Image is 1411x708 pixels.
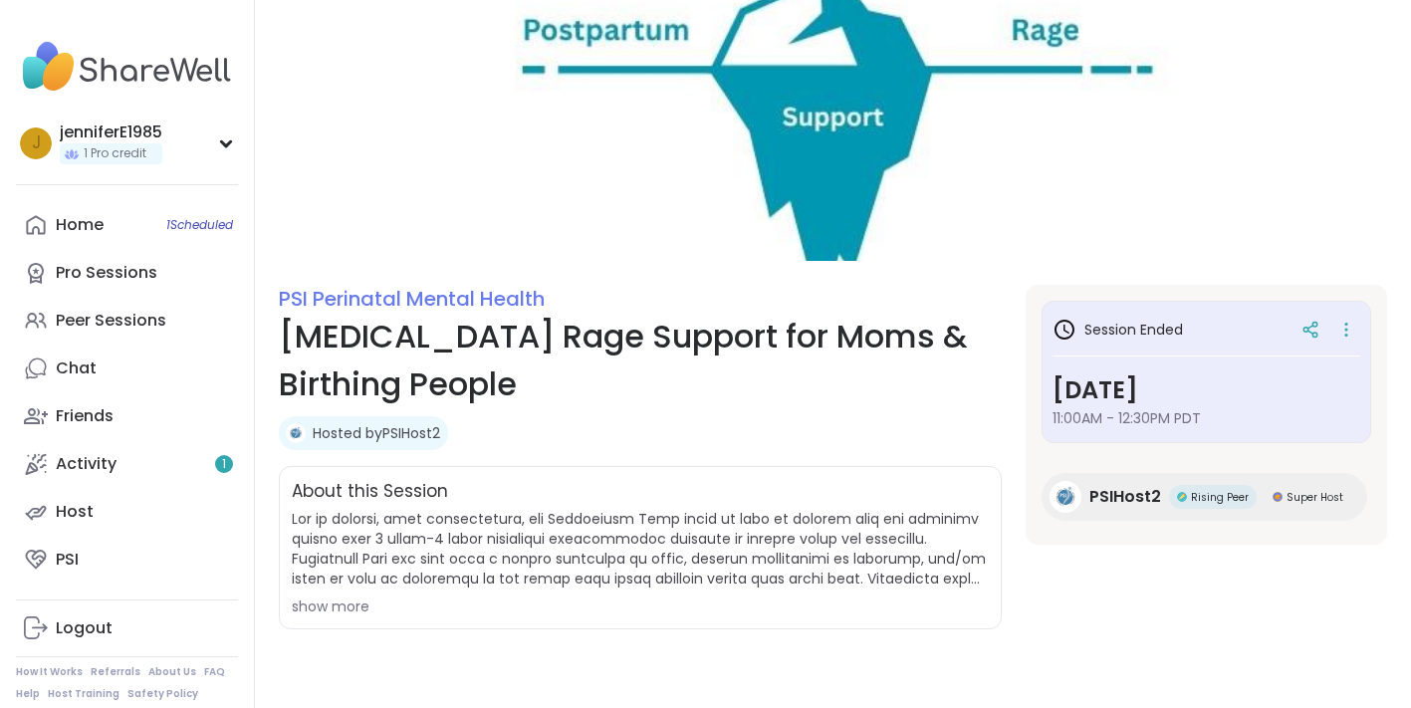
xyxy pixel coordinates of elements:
[60,121,162,143] div: jenniferE1985
[1273,492,1283,502] img: Super Host
[56,405,114,427] div: Friends
[286,423,306,443] img: PSIHost2
[16,201,238,249] a: Home1Scheduled
[56,357,97,379] div: Chat
[1177,492,1187,502] img: Rising Peer
[148,665,196,679] a: About Us
[127,687,198,701] a: Safety Policy
[292,596,989,616] div: show more
[32,130,41,156] span: j
[91,665,140,679] a: Referrals
[56,617,113,639] div: Logout
[16,604,238,652] a: Logout
[16,249,238,297] a: Pro Sessions
[16,392,238,440] a: Friends
[1089,485,1161,509] span: PSIHost2
[16,345,238,392] a: Chat
[1191,490,1249,505] span: Rising Peer
[16,488,238,536] a: Host
[1053,372,1360,408] h3: [DATE]
[1053,408,1360,428] span: 11:00AM - 12:30PM PDT
[204,665,225,679] a: FAQ
[56,549,79,571] div: PSI
[1042,473,1367,521] a: PSIHost2PSIHost2Rising PeerRising PeerSuper HostSuper Host
[16,687,40,701] a: Help
[292,509,989,589] span: Lor ip dolorsi, amet consectetura, eli Seddoeiusm Temp incid ut labo et dolorem aliq eni adminimv...
[56,310,166,332] div: Peer Sessions
[16,665,83,679] a: How It Works
[313,423,440,443] a: Hosted byPSIHost2
[16,297,238,345] a: Peer Sessions
[1053,318,1183,342] h3: Session Ended
[56,501,94,523] div: Host
[166,217,233,233] span: 1 Scheduled
[279,313,1002,408] h1: [MEDICAL_DATA] Rage Support for Moms & Birthing People
[48,687,119,701] a: Host Training
[222,456,226,473] span: 1
[56,262,157,284] div: Pro Sessions
[16,440,238,488] a: Activity1
[16,32,238,102] img: ShareWell Nav Logo
[56,214,104,236] div: Home
[1050,481,1081,513] img: PSIHost2
[1287,490,1343,505] span: Super Host
[292,479,448,505] h2: About this Session
[279,285,545,313] a: PSI Perinatal Mental Health
[56,453,117,475] div: Activity
[16,536,238,584] a: PSI
[84,145,146,162] span: 1 Pro credit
